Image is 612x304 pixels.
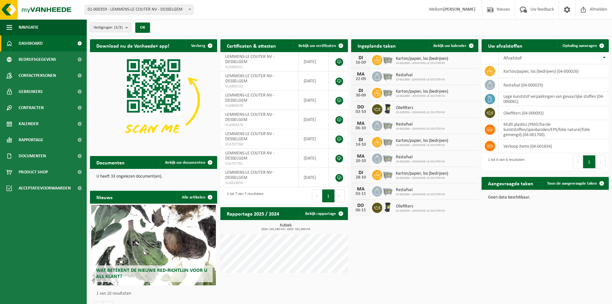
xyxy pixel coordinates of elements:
[485,155,525,169] div: 1 tot 6 van 6 resultaten
[114,25,123,30] count: (3/3)
[90,156,131,169] h2: Documenten
[19,84,43,100] span: Gebruikers
[300,207,347,220] a: Bekijk rapportage
[382,54,393,65] img: WB-2500-GAL-GY-01
[225,84,293,89] span: VLA903152
[482,177,540,189] h2: Aangevraagde taken
[488,195,602,200] p: Geen data beschikbaar.
[396,160,445,164] span: 10-902886 - LEMMENS-LE COUTER NV
[224,189,263,203] div: 1 tot 7 van 7 resultaten
[225,93,274,103] span: LEMMENS-LE COUTER NV - DESSELGEM
[396,143,448,147] span: 10-902886 - LEMMENS-LE COUTER NV
[220,207,286,220] h2: Rapportage 2025 / 2024
[354,72,367,77] div: MA
[354,159,367,163] div: 20-10
[499,78,609,92] td: restafval (04-000029)
[19,68,56,84] span: Contactpersonen
[354,60,367,65] div: 16-09
[354,88,367,93] div: DI
[19,164,48,180] span: Product Shop
[382,136,393,147] img: WB-2500-GAL-GY-01
[90,39,176,52] h2: Download nu de Vanheede+ app!
[299,52,329,71] td: [DATE]
[428,39,478,52] a: Bekijk uw kalender
[382,103,393,114] img: WB-0240-HPE-BK-01
[354,126,367,131] div: 06-10
[354,175,367,180] div: 28-10
[354,192,367,196] div: 03-11
[225,132,274,142] span: LEMMENS-LE COUTER NV - DESSELGEM
[19,132,43,148] span: Rapportage
[382,87,393,98] img: WB-2500-GAL-GY-01
[396,78,445,82] span: 10-902886 - LEMMENS-LE COUTER NV
[396,204,445,209] span: Oliefilters
[96,268,207,279] span: Wat betekent de nieuwe RED-richtlijn voor u als klant?
[96,291,214,296] p: 1 van 10 resultaten
[354,143,367,147] div: 14-10
[90,23,131,32] button: Vestigingen(3/3)
[354,77,367,81] div: 22-09
[299,149,329,168] td: [DATE]
[542,177,608,190] a: Toon de aangevraagde taken
[396,188,445,193] span: Restafval
[396,193,445,197] span: 10-902886 - LEMMENS-LE COUTER NV
[19,35,43,51] span: Dashboard
[396,138,448,143] span: Karton/papier, los (bedrijven)
[382,70,393,81] img: WB-2500-GAL-GY-01
[499,139,609,153] td: verkoop items (04-001834)
[503,56,522,61] span: Afvalstof
[19,100,44,116] span: Contracten
[96,174,211,179] p: U heeft 33 ongelezen document(en).
[19,116,39,132] span: Kalender
[396,56,448,61] span: Karton/papier, los (bedrijven)
[354,93,367,98] div: 30-09
[91,205,216,285] a: Wat betekent de nieuwe RED-richtlijn voor u als klant?
[351,39,402,52] h2: Ingeplande taken
[482,39,529,52] h2: Uw afvalstoffen
[396,94,448,98] span: 10-902886 - LEMMENS-LE COUTER NV
[382,152,393,163] img: WB-2500-GAL-GY-01
[165,161,205,165] span: Bekijk uw documenten
[225,112,274,122] span: LEMMENS-LE COUTER NV - DESSELGEM
[186,39,217,52] button: Verberg
[354,110,367,114] div: 02-10
[293,39,347,52] a: Bekijk uw certificaten
[499,92,609,106] td: lege kunststof verpakkingen van gevaarlijke stoffen (04-000081)
[19,180,71,196] span: Acceptatievoorwaarden
[573,155,583,168] button: Previous
[547,181,597,186] span: Toon de aangevraagde taken
[354,105,367,110] div: DO
[382,202,393,213] img: WB-0240-HPE-BK-01
[354,121,367,126] div: MA
[396,127,445,131] span: 10-902886 - LEMMENS-LE COUTER NV
[93,23,123,32] span: Vestigingen
[354,55,367,60] div: DI
[225,103,293,108] span: VLA904378
[557,39,608,52] a: Ophaling aanvragen
[225,142,293,147] span: VLA707760
[322,189,335,202] button: 1
[225,170,274,180] span: LEMMENS-LE COUTER NV - DESSELGEM
[85,5,193,14] span: 01-000359 - LEMMENS-LE COUTER NV - DESSELGEM
[135,23,150,33] button: OK
[312,189,322,202] button: Previous
[335,189,345,202] button: Next
[563,44,597,48] span: Ophaling aanvragen
[225,180,293,186] span: VLA613056
[382,169,393,180] img: WB-2500-GAL-GY-01
[596,155,606,168] button: Next
[299,129,329,149] td: [DATE]
[396,176,448,180] span: 10-902886 - LEMMENS-LE COUTER NV
[299,91,329,110] td: [DATE]
[299,110,329,129] td: [DATE]
[396,89,448,94] span: Karton/papier, los (bedrijven)
[396,122,445,127] span: Restafval
[225,151,274,161] span: LEMMENS-LE COUTER NV - DESSELGEM
[396,171,448,176] span: Karton/papier, los (bedrijven)
[225,74,274,84] span: LEMMENS-LE COUTER NV - DESSELGEM
[382,185,393,196] img: WB-2500-GAL-GY-01
[225,65,293,70] span: VLA903151
[225,123,293,128] span: VLA904379
[396,61,448,65] span: 10-902886 - LEMMENS-LE COUTER NV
